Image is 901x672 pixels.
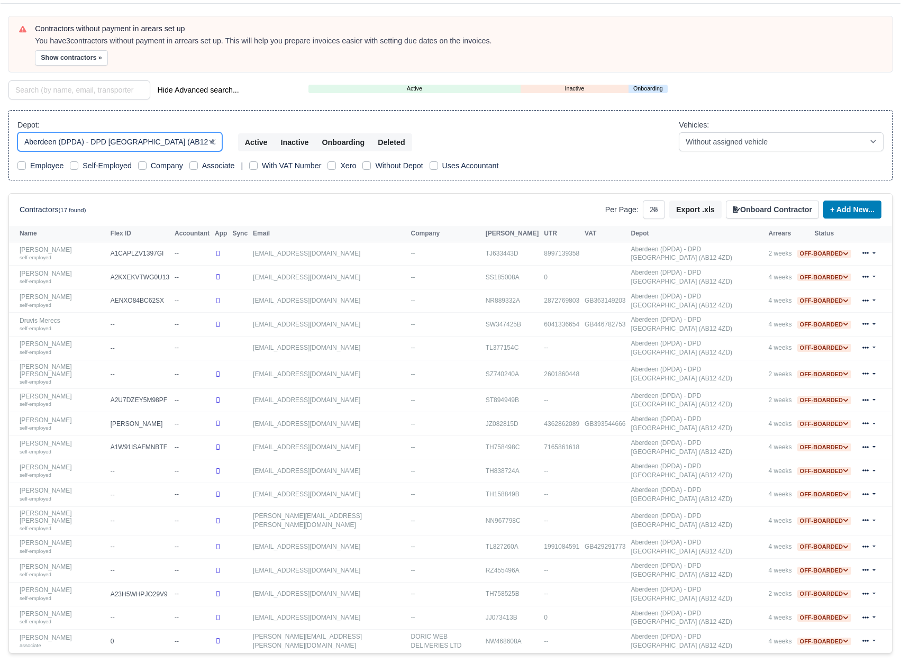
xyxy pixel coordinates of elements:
[172,289,212,313] td: --
[59,207,86,213] small: (17 found)
[17,119,40,131] label: Depot:
[521,84,629,93] a: Inactive
[541,266,582,289] td: 0
[340,160,356,172] label: Xero
[631,415,733,432] a: Aberdeen (DPDA) - DPD [GEOGRAPHIC_DATA] (AB12 4ZD)
[766,313,795,337] td: 4 weeks
[20,293,105,308] a: [PERSON_NAME] self-employed
[250,313,408,337] td: [EMAIL_ADDRESS][DOMAIN_NAME]
[108,289,172,313] td: AENXO84BC62SX
[30,160,63,172] label: Employee
[766,483,795,507] td: 4 weeks
[411,321,415,328] span: --
[411,614,415,621] span: --
[411,491,415,498] span: --
[250,535,408,559] td: [EMAIL_ADDRESS][DOMAIN_NAME]
[408,226,483,242] th: Company
[541,412,582,436] td: 4362862089
[541,289,582,313] td: 2872769803
[250,630,408,653] td: [PERSON_NAME][EMAIL_ADDRESS][PERSON_NAME][DOMAIN_NAME]
[541,242,582,266] td: 8997139358
[202,160,235,172] label: Associate
[541,606,582,630] td: 0
[766,226,795,242] th: Arrears
[483,559,542,583] td: RZ455496A
[797,321,851,329] span: Off-boarded
[172,226,212,242] th: Accountant
[631,392,733,408] a: Aberdeen (DPDA) - DPD [GEOGRAPHIC_DATA] (AB12 4ZD)
[541,388,582,412] td: --
[797,250,851,257] a: Off-boarded
[411,370,415,378] span: --
[797,543,851,551] span: Off-boarded
[20,510,105,532] a: [PERSON_NAME] [PERSON_NAME] self-employed
[631,586,733,602] a: Aberdeen (DPDA) - DPD [GEOGRAPHIC_DATA] (AB12 4ZD)
[797,543,851,550] a: Off-boarded
[172,606,212,630] td: --
[250,606,408,630] td: [EMAIL_ADDRESS][DOMAIN_NAME]
[20,340,105,356] a: [PERSON_NAME] self-employed
[541,535,582,559] td: 1991084591
[541,583,582,606] td: --
[582,412,628,436] td: GB393544666
[766,360,795,388] td: 2 weeks
[411,420,415,428] span: --
[172,630,212,653] td: --
[483,535,542,559] td: TL827260A
[797,517,851,524] a: Off-boarded
[20,393,105,408] a: [PERSON_NAME] self-employed
[797,274,851,281] span: Off-boarded
[108,336,172,360] td: --
[629,226,766,242] th: Depot
[250,506,408,535] td: [PERSON_NAME][EMAIL_ADDRESS][PERSON_NAME][DOMAIN_NAME]
[20,548,51,554] small: self-employed
[20,487,105,502] a: [PERSON_NAME] self-employed
[726,201,819,219] button: Onboard Contractor
[483,630,542,653] td: NW468608A
[172,266,212,289] td: --
[250,459,408,483] td: [EMAIL_ADDRESS][DOMAIN_NAME]
[151,160,183,172] label: Company
[250,412,408,436] td: [EMAIL_ADDRESS][DOMAIN_NAME]
[797,344,851,351] a: Off-boarded
[230,226,250,242] th: Sync
[172,336,212,360] td: --
[172,459,212,483] td: --
[20,416,105,432] a: [PERSON_NAME] self-employed
[20,246,105,261] a: [PERSON_NAME] self-employed
[411,274,415,281] span: --
[172,435,212,459] td: --
[108,559,172,583] td: --
[172,242,212,266] td: --
[629,84,668,93] a: Onboarding
[172,559,212,583] td: --
[483,313,542,337] td: SW347425B
[172,313,212,337] td: --
[797,420,851,428] a: Off-boarded
[20,619,51,624] small: self-employed
[483,289,542,313] td: NR889332A
[797,443,851,451] a: Off-boarded
[35,24,882,33] h6: Contractors without payment in arears set up
[20,472,51,478] small: self-employed
[241,161,243,170] span: |
[375,160,423,172] label: Without Depot
[411,467,415,475] span: --
[541,336,582,360] td: --
[797,396,851,404] a: Off-boarded
[250,226,408,242] th: Email
[483,483,542,507] td: TH158849B
[411,250,415,257] span: --
[172,483,212,507] td: --
[20,642,41,648] small: associate
[541,313,582,337] td: 6041336654
[20,525,51,531] small: self-employed
[411,567,415,574] span: --
[797,370,851,378] a: Off-boarded
[541,435,582,459] td: 7165861618
[797,297,851,304] a: Off-boarded
[669,201,722,219] button: Export .xls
